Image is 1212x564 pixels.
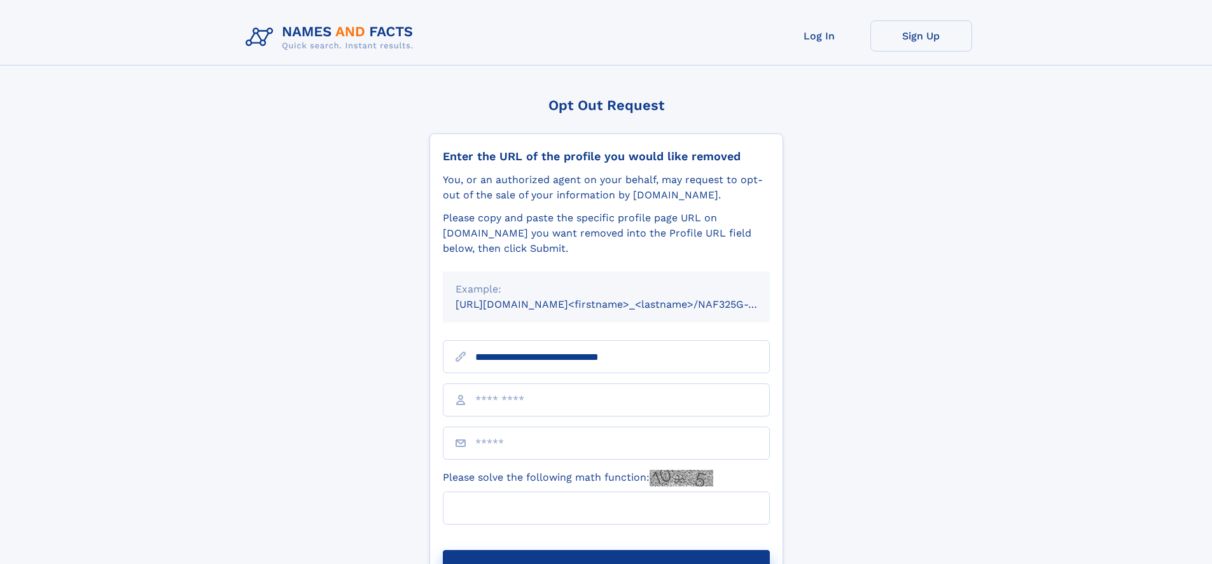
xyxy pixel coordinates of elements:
div: Opt Out Request [429,97,783,113]
a: Log In [769,20,870,52]
div: Example: [456,282,757,297]
label: Please solve the following math function: [443,470,713,486]
div: Enter the URL of the profile you would like removed [443,149,770,163]
div: Please copy and paste the specific profile page URL on [DOMAIN_NAME] you want removed into the Pr... [443,210,770,256]
img: Logo Names and Facts [240,20,424,55]
div: You, or an authorized agent on your behalf, may request to opt-out of the sale of your informatio... [443,172,770,203]
small: [URL][DOMAIN_NAME]<firstname>_<lastname>/NAF325G-xxxxxxxx [456,298,794,310]
a: Sign Up [870,20,972,52]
